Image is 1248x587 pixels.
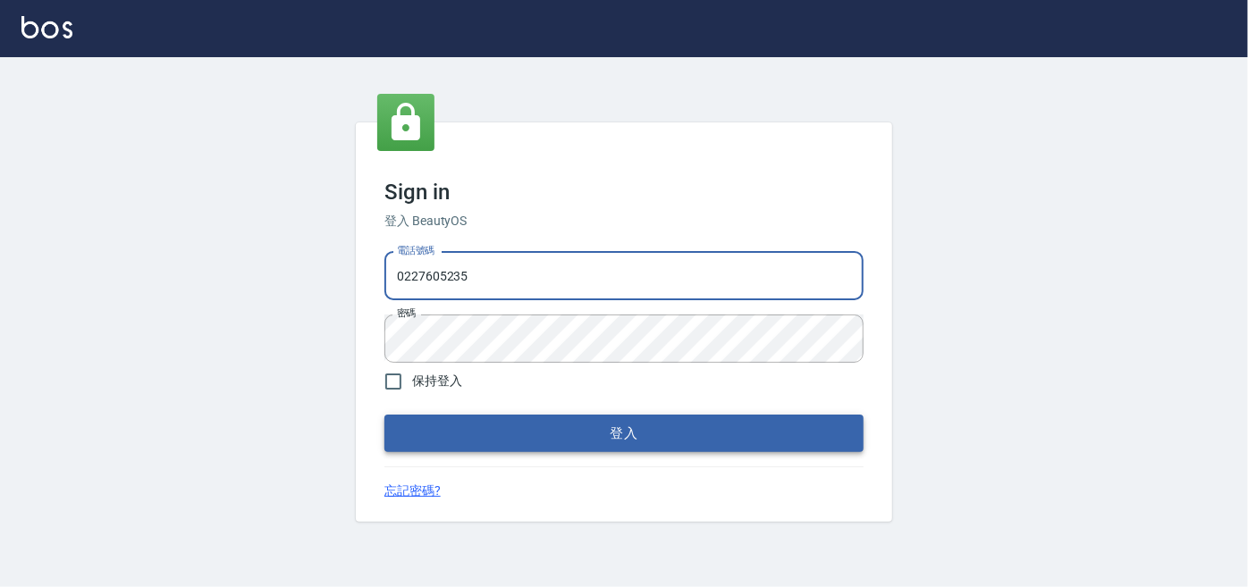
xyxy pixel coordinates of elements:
[384,212,864,231] h6: 登入 BeautyOS
[397,306,416,320] label: 密碼
[384,415,864,452] button: 登入
[412,372,462,390] span: 保持登入
[384,180,864,205] h3: Sign in
[21,16,72,38] img: Logo
[397,244,434,257] label: 電話號碼
[384,482,441,500] a: 忘記密碼?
